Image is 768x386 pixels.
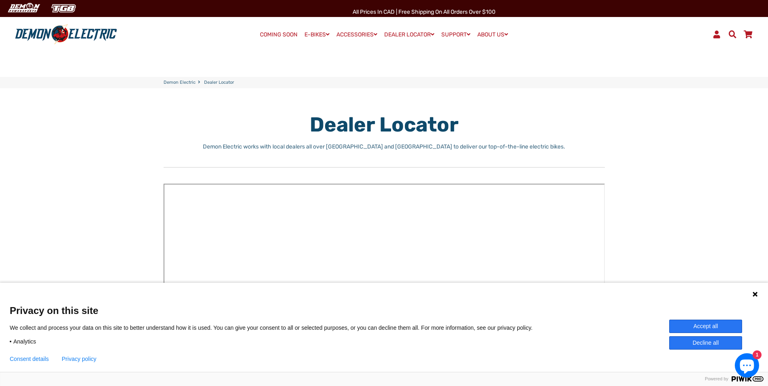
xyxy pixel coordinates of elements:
[10,356,49,362] button: Consent details
[62,356,97,362] a: Privacy policy
[257,29,300,40] a: COMING SOON
[204,79,234,86] span: Dealer Locator
[164,79,196,86] a: Demon Electric
[353,8,496,15] span: All Prices in CAD | Free shipping on all orders over $100
[702,376,732,382] span: Powered by
[47,2,80,15] img: TGB Canada
[10,305,758,316] span: Privacy on this site
[334,29,380,40] a: ACCESSORIES
[474,29,511,40] a: ABOUT US
[12,24,120,45] img: Demon Electric logo
[381,29,437,40] a: DEALER LOCATOR
[669,320,742,333] button: Accept all
[438,29,473,40] a: SUPPORT
[164,112,605,137] h1: Dealer Locator
[13,338,36,345] span: Analytics
[302,29,332,40] a: E-BIKES
[10,324,545,331] p: We collect and process your data on this site to better understand how it is used. You can give y...
[732,353,762,380] inbox-online-store-chat: Shopify online store chat
[164,142,605,151] div: Demon Electric works with local dealers all over [GEOGRAPHIC_DATA] and [GEOGRAPHIC_DATA] to deliv...
[669,336,742,350] button: Decline all
[4,2,43,15] img: Demon Electric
